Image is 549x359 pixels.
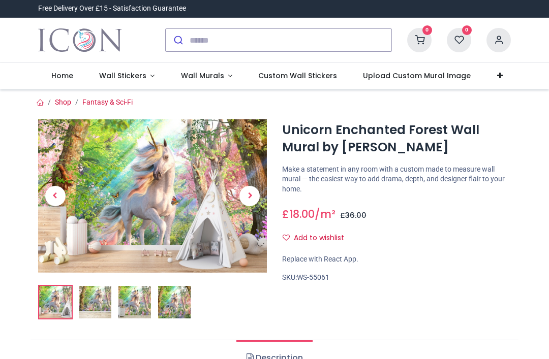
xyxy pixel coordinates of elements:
span: Home [51,71,73,81]
span: £ [340,210,367,220]
div: Free Delivery Over £15 - Satisfaction Guarantee [38,4,186,14]
span: Wall Stickers [99,71,146,81]
img: Unicorn Enchanted Forest Wall Mural by David Penfound [39,286,72,318]
button: Add to wishlistAdd to wishlist [282,230,353,247]
div: Replace with React App. [282,254,511,265]
span: Custom Wall Stickers [258,71,337,81]
span: /m² [315,207,335,221]
a: Next [233,142,267,249]
span: Next [239,186,260,206]
img: Icon Wall Stickers [38,26,122,54]
span: Wall Murals [181,71,224,81]
a: 0 [407,36,432,44]
img: Unicorn Enchanted Forest Wall Mural by David Penfound [38,119,267,272]
span: Upload Custom Mural Image [363,71,471,81]
a: 0 [447,36,471,44]
h1: Unicorn Enchanted Forest Wall Mural by [PERSON_NAME] [282,121,511,156]
span: 18.00 [289,207,315,221]
iframe: Customer reviews powered by Trustpilot [297,4,511,14]
a: Logo of Icon Wall Stickers [38,26,122,54]
img: WS-55061-03 [118,286,151,318]
a: Wall Murals [168,63,246,89]
span: Previous [45,186,66,206]
sup: 0 [422,25,432,35]
span: 36.00 [345,210,367,220]
button: Submit [166,29,190,51]
sup: 0 [462,25,472,35]
a: Fantasy & Sci-Fi [82,98,133,106]
div: SKU: [282,273,511,283]
span: WS-55061 [297,273,329,281]
p: Make a statement in any room with a custom made to measure wall mural — the easiest way to add dr... [282,165,511,194]
a: Wall Stickers [86,63,168,89]
img: WS-55061-02 [79,286,111,318]
img: WS-55061-04 [158,286,191,318]
i: Add to wishlist [283,234,290,241]
span: £ [282,207,315,221]
a: Previous [38,142,73,249]
a: Shop [55,98,71,106]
